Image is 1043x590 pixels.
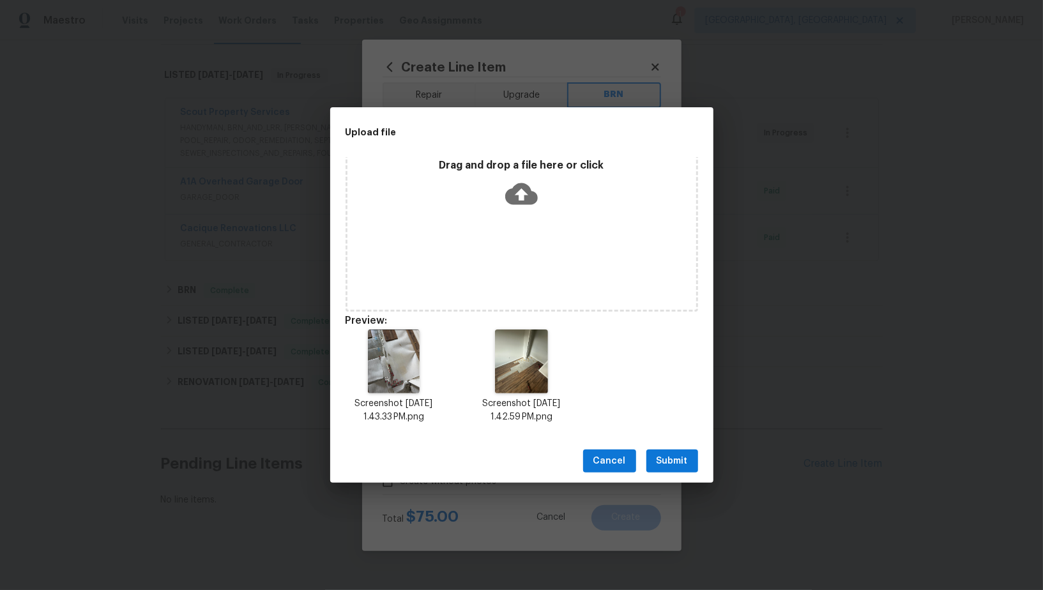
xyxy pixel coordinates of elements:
[593,453,626,469] span: Cancel
[347,159,696,172] p: Drag and drop a file here or click
[646,450,698,473] button: Submit
[583,450,636,473] button: Cancel
[368,329,419,393] img: EhYT1f6nXvYAAAAASUVORK5CYII=
[346,397,443,424] p: Screenshot [DATE] 1.43.33 PM.png
[657,453,688,469] span: Submit
[346,125,641,139] h2: Upload file
[473,397,570,424] p: Screenshot [DATE] 1.42.59 PM.png
[495,329,547,393] img: 8PWb77zLXcqFMAAAAASUVORK5CYII=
